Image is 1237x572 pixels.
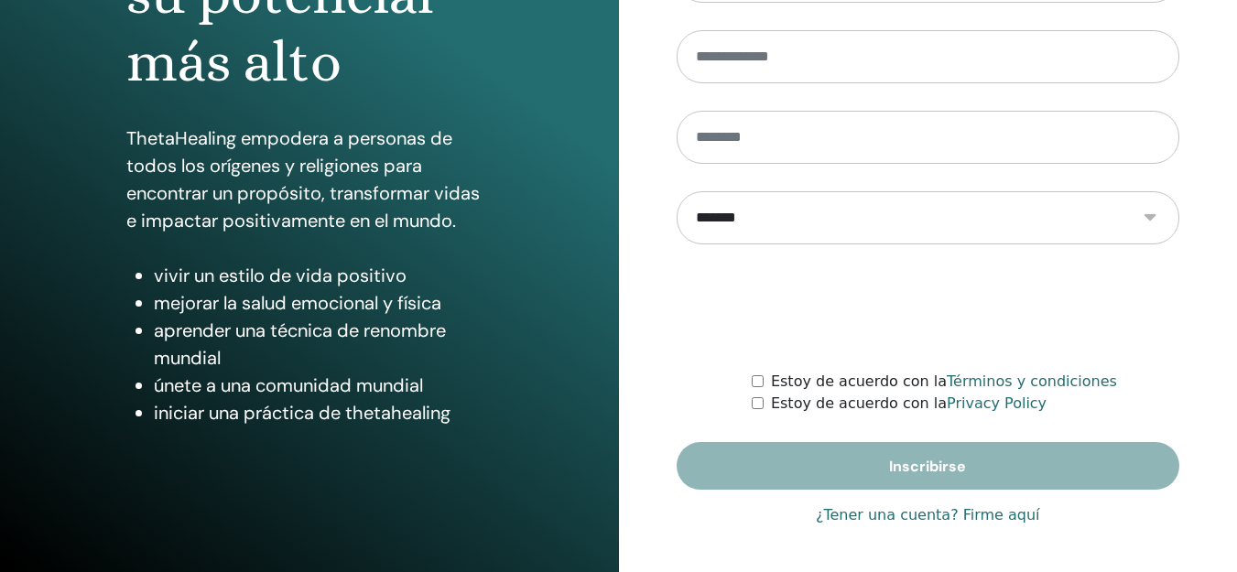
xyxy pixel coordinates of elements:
[788,272,1067,343] iframe: reCAPTCHA
[771,393,1047,415] label: Estoy de acuerdo con la
[947,372,1117,390] a: Términos y condiciones
[154,289,493,317] li: mejorar la salud emocional y física
[154,399,493,426] li: iniciar una práctica de thetahealing
[816,504,1040,526] a: ¿Tener una cuenta? Firme aquí
[154,317,493,372] li: aprender una técnica de renombre mundial
[154,262,493,289] li: vivir un estilo de vida positivo
[126,124,493,234] p: ThetaHealing empodera a personas de todos los orígenes y religiones para encontrar un propósito, ...
[154,372,493,399] li: únete a una comunidad mundial
[947,394,1047,412] a: Privacy Policy
[771,371,1117,393] label: Estoy de acuerdo con la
